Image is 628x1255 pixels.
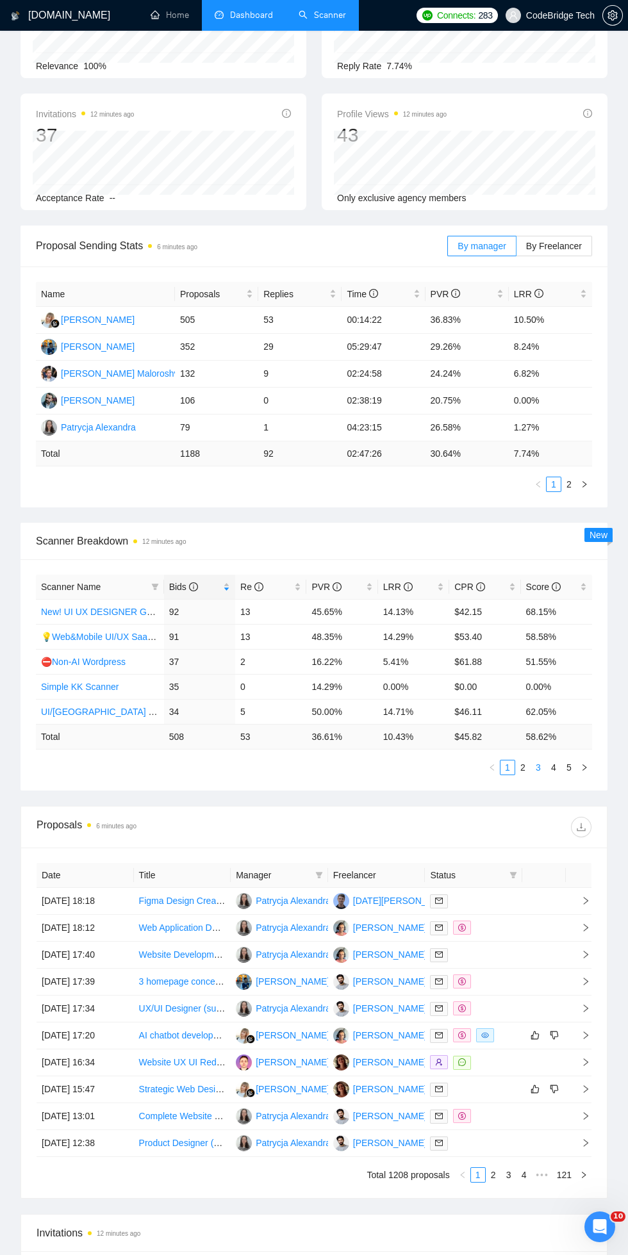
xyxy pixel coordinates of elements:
[426,307,509,334] td: 36.83%
[435,1139,443,1147] span: mail
[581,764,588,771] span: right
[550,1084,559,1094] span: dislike
[602,5,623,26] button: setting
[333,1054,349,1070] img: AV
[236,893,252,909] img: PA
[236,920,252,936] img: PA
[471,1168,485,1182] a: 1
[333,1056,427,1067] a: AV[PERSON_NAME]
[547,477,561,491] a: 1
[61,366,190,381] div: [PERSON_NAME] Maloroshvylo
[333,949,427,959] a: AK[PERSON_NAME]
[430,868,504,882] span: Status
[256,1082,329,1096] div: [PERSON_NAME]
[333,976,427,986] a: AT[PERSON_NAME]
[369,289,378,298] span: info-circle
[236,1108,252,1124] img: PA
[37,888,134,915] td: [DATE] 18:18
[258,441,342,466] td: 92
[246,1035,255,1044] img: gigradar-bm.png
[41,341,135,351] a: SA[PERSON_NAME]
[41,420,57,436] img: PA
[509,871,517,879] span: filter
[236,1003,331,1013] a: PAPatrycja Alexandra
[41,607,183,617] a: New! UI UX DESIGNER GENERAL
[577,760,592,775] li: Next Page
[175,388,258,414] td: 106
[514,289,543,299] span: LRR
[581,480,588,488] span: right
[509,414,592,441] td: 1.27%
[236,1028,252,1044] img: AK
[562,477,576,491] a: 2
[435,897,443,905] span: mail
[180,287,244,301] span: Proposals
[139,896,334,906] a: Figma Design Creation for Shopify Landing Page
[230,10,273,21] span: Dashboard
[306,724,377,749] td: 36.61 %
[175,282,258,307] th: Proposals
[353,1028,427,1042] div: [PERSON_NAME]
[256,921,331,935] div: Patrycja Alexandra
[236,949,331,959] a: PAPatrycja Alexandra
[41,314,135,324] a: AK[PERSON_NAME]
[256,894,331,908] div: Patrycja Alexandra
[258,361,342,388] td: 9
[263,287,327,301] span: Replies
[347,289,377,299] span: Time
[256,1028,329,1042] div: [PERSON_NAME]
[61,393,135,407] div: [PERSON_NAME]
[546,477,561,492] li: 1
[306,599,377,624] td: 45.65%
[342,414,425,441] td: 04:23:15
[333,1137,427,1147] a: AT[PERSON_NAME]
[342,334,425,361] td: 05:29:47
[500,760,515,775] li: 1
[235,599,306,624] td: 13
[333,1003,427,1013] a: AT[PERSON_NAME]
[164,649,235,674] td: 37
[236,1137,331,1147] a: PAPatrycja Alexandra
[337,123,447,147] div: 43
[484,760,500,775] button: left
[458,241,506,251] span: By manager
[175,441,258,466] td: 1188
[240,582,263,592] span: Re
[403,111,447,118] time: 12 minutes ago
[258,414,342,441] td: 1
[527,1028,543,1043] button: like
[164,599,235,624] td: 92
[306,674,377,699] td: 14.29%
[611,1211,625,1222] span: 10
[547,1028,562,1043] button: dislike
[61,340,135,354] div: [PERSON_NAME]
[449,674,520,699] td: $0.00
[235,624,306,649] td: 13
[333,1083,427,1094] a: AV[PERSON_NAME]
[41,312,57,328] img: AK
[435,1112,443,1120] span: mail
[215,10,224,19] span: dashboard
[333,974,349,990] img: AT
[553,1168,575,1182] a: 121
[353,921,427,935] div: [PERSON_NAME]
[236,1054,252,1070] img: YK
[139,923,319,933] a: Web Application Developer - Shopify platform
[521,624,592,649] td: 58.58%
[378,599,449,624] td: 14.13%
[306,624,377,649] td: 48.35%
[315,871,323,879] span: filter
[37,863,134,888] th: Date
[36,238,447,254] span: Proposal Sending Stats
[175,361,258,388] td: 132
[476,582,485,591] span: info-circle
[532,1167,552,1183] li: Next 5 Pages
[515,760,531,775] li: 2
[526,582,561,592] span: Score
[36,441,175,466] td: Total
[437,8,475,22] span: Connects:
[576,1167,591,1183] li: Next Page
[235,724,306,749] td: 53
[435,951,443,958] span: mail
[353,1055,427,1069] div: [PERSON_NAME]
